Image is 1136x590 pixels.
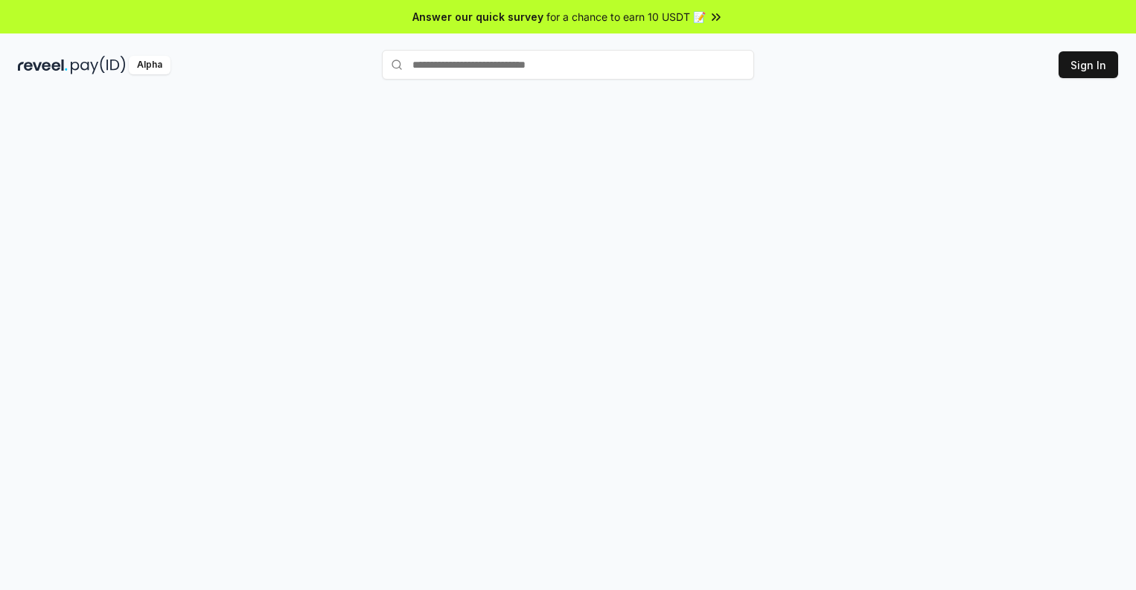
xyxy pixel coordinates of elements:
[412,9,543,25] span: Answer our quick survey
[129,56,170,74] div: Alpha
[1059,51,1118,78] button: Sign In
[71,56,126,74] img: pay_id
[18,56,68,74] img: reveel_dark
[546,9,706,25] span: for a chance to earn 10 USDT 📝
